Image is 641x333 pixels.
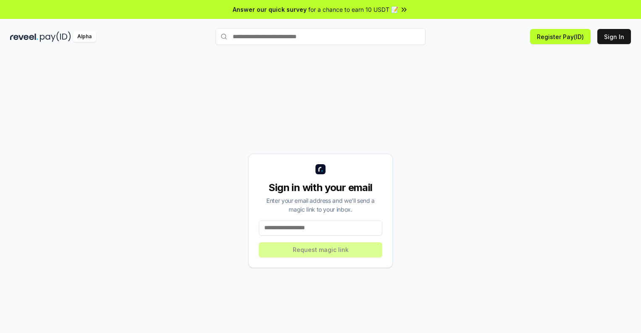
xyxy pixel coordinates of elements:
img: logo_small [315,164,326,174]
div: Enter your email address and we’ll send a magic link to your inbox. [259,196,382,214]
img: reveel_dark [10,31,38,42]
img: pay_id [40,31,71,42]
span: Answer our quick survey [233,5,307,14]
span: for a chance to earn 10 USDT 📝 [308,5,398,14]
div: Alpha [73,31,96,42]
button: Register Pay(ID) [530,29,591,44]
button: Sign In [597,29,631,44]
div: Sign in with your email [259,181,382,194]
